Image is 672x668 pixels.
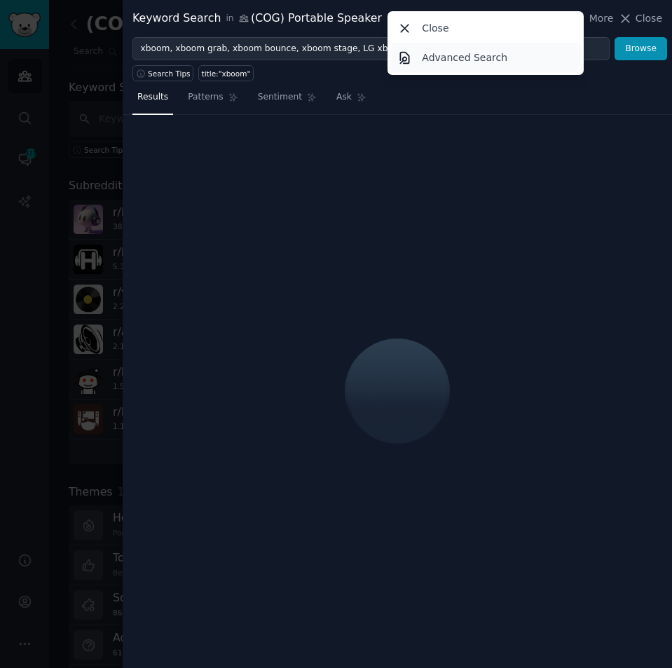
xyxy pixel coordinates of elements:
span: Sentiment [258,91,302,104]
button: More [575,11,614,26]
a: Patterns [183,86,242,115]
input: Try a keyword related to your business [132,37,610,61]
span: More [589,11,614,26]
span: Results [137,91,168,104]
span: Ask [336,91,352,104]
a: Advanced Search [390,43,582,72]
span: Search Tips [148,69,191,79]
div: title:"xboom" [202,69,251,79]
a: Results [132,86,173,115]
a: title:"xboom" [198,65,254,81]
span: in [226,13,233,25]
a: Sentiment [253,86,322,115]
div: Keyword Search (COG) Portable Speaker [132,10,382,27]
button: Search Tips [132,65,193,81]
span: Close [636,11,662,26]
span: Patterns [188,91,223,104]
p: Advanced Search [422,50,507,65]
button: Close [618,11,662,26]
p: Close [422,21,448,36]
button: Browse [615,37,667,61]
a: Ask [331,86,371,115]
